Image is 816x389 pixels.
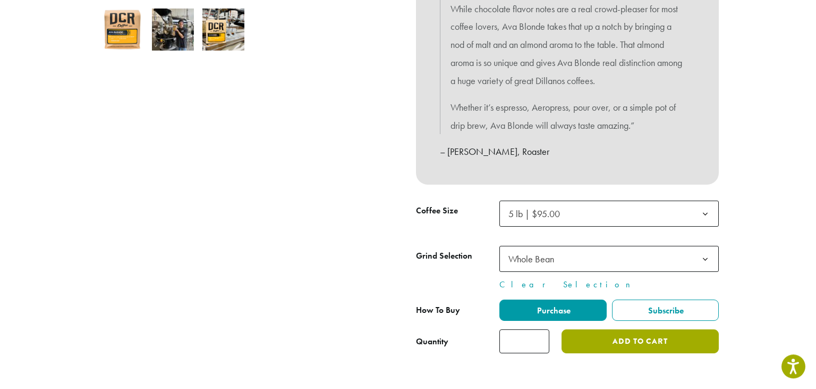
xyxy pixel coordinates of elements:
[562,329,719,353] button: Add to cart
[101,9,143,51] img: Ava Blonde
[504,203,571,224] span: 5 lb | $95.00
[416,335,448,348] div: Quantity
[152,9,194,51] img: Ava Blonde - Image 2
[450,98,684,135] p: Whether it’s espresso, Aeropress, pour over, or a simple pot of drip brew, Ava Blonde will always...
[499,201,719,227] span: 5 lb | $95.00
[416,249,499,264] label: Grind Selection
[504,249,565,269] span: Whole Bean
[508,253,554,265] span: Whole Bean
[535,305,571,316] span: Purchase
[499,329,549,353] input: Product quantity
[202,9,244,51] img: Ava Blonde - Image 3
[440,143,695,161] p: – [PERSON_NAME], Roaster
[416,304,460,316] span: How To Buy
[416,203,499,219] label: Coffee Size
[499,278,719,291] a: Clear Selection
[647,305,684,316] span: Subscribe
[508,208,560,220] span: 5 lb | $95.00
[499,246,719,272] span: Whole Bean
